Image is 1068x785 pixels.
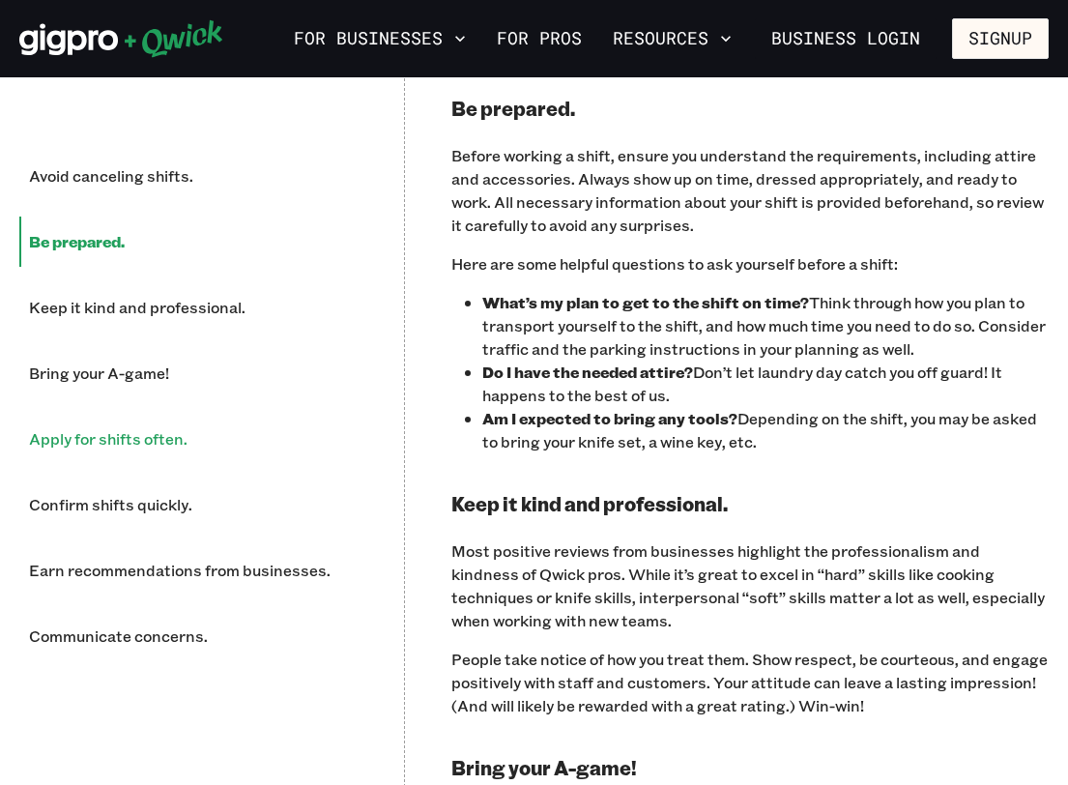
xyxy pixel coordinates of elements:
p: Most positive reviews from businesses highlight the professionalism and kindness of Qwick pros. W... [451,539,1049,632]
button: Resources [605,22,739,55]
p: Depending on the shift, you may be asked to bring your knife set, a wine key, etc. [482,407,1049,453]
button: Signup [952,18,1049,59]
li: Confirm shifts quickly. [19,480,358,530]
p: Before working a shift, ensure you understand the requirements, including attire and accessories.... [451,144,1049,237]
b: Be prepared. [451,96,575,121]
li: Bring your A-game! [19,348,358,398]
p: People take notice of how you treat them. Show respect, be courteous, and engage positively with ... [451,648,1049,717]
b: Do I have the needed attire? [482,362,693,382]
p: Don’t let laundry day catch you off guard! It happens to the best of us. [482,361,1049,407]
b: Am I expected to bring any tools? [482,408,737,428]
li: Be prepared. [19,217,358,267]
b: Keep it kind and professional. [451,491,728,516]
b: What’s my plan to get to the shift on time? [482,292,809,312]
button: For Businesses [286,22,474,55]
iframe: Netlify Drawer [158,739,911,785]
p: Here are some helpful questions to ask yourself before a shift: [451,252,1049,276]
a: Business Login [755,18,937,59]
li: Keep it kind and professional. [19,282,358,333]
li: Avoid canceling shifts. [19,151,358,201]
a: For Pros [489,22,590,55]
li: Apply for shifts often. [19,414,358,464]
li: Earn recommendations from businesses. [19,545,358,596]
p: Think through how you plan to transport yourself to the shift, and how much time you need to do s... [482,291,1049,361]
li: Communicate concerns. [19,611,358,661]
